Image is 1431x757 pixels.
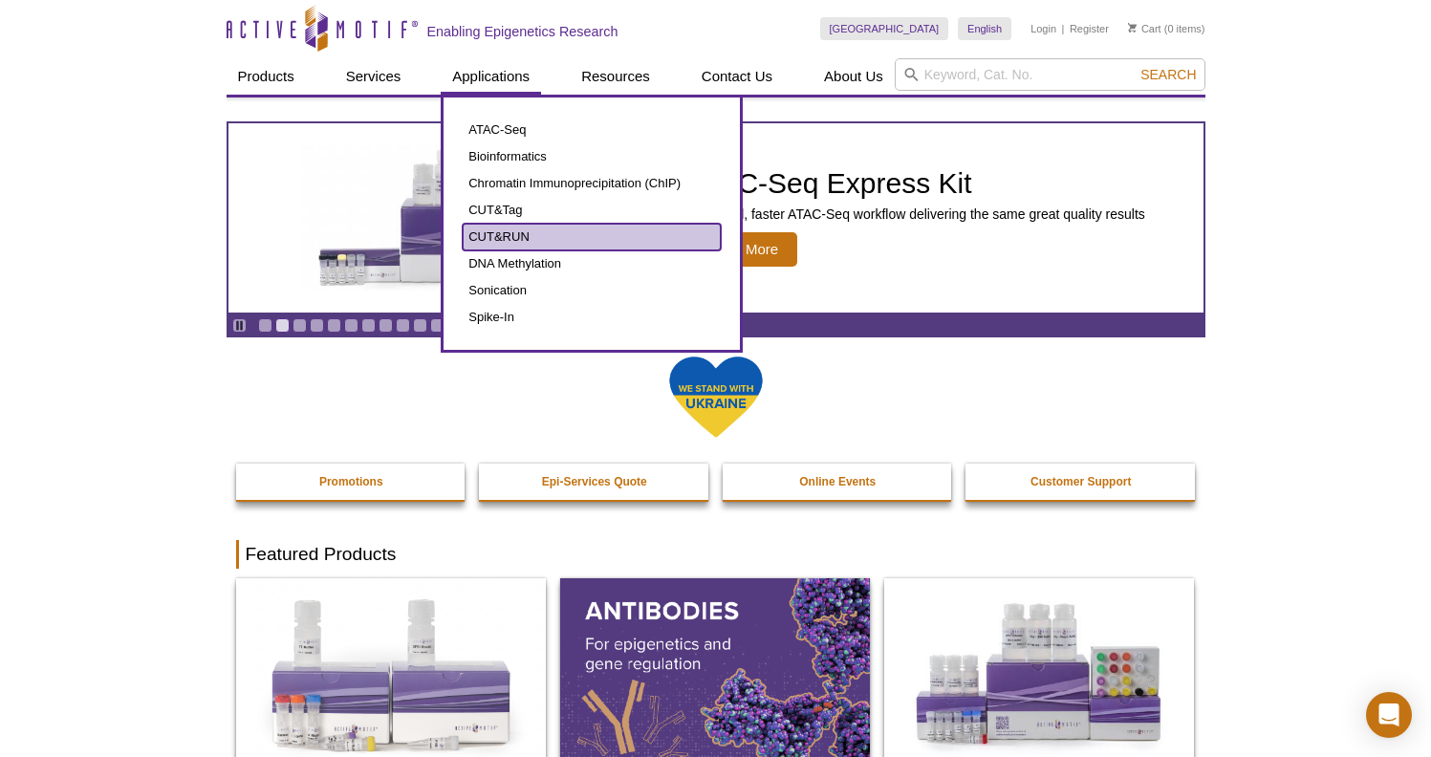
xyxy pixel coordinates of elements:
[895,58,1205,91] input: Keyword, Cat. No.
[1030,22,1056,35] a: Login
[319,475,383,488] strong: Promotions
[228,123,1203,313] a: ATAC-Seq Express Kit ATAC-Seq Express Kit Simplified, faster ATAC-Seq workflow delivering the sam...
[335,58,413,95] a: Services
[1062,17,1065,40] li: |
[1366,692,1412,738] div: Open Intercom Messenger
[799,475,876,488] strong: Online Events
[427,23,618,40] h2: Enabling Epigenetics Research
[258,318,272,333] a: Go to slide 1
[668,355,764,440] img: We Stand With Ukraine
[1070,22,1109,35] a: Register
[1135,66,1202,83] button: Search
[1030,475,1131,488] strong: Customer Support
[820,17,949,40] a: [GEOGRAPHIC_DATA]
[290,145,605,291] img: ATAC-Seq Express Kit
[1140,67,1196,82] span: Search
[293,318,307,333] a: Go to slide 3
[430,318,444,333] a: Go to slide 11
[463,304,721,331] a: Spike-In
[227,58,306,95] a: Products
[813,58,895,95] a: About Us
[441,58,541,95] a: Applications
[463,224,721,250] a: CUT&RUN
[236,540,1196,569] h2: Featured Products
[228,123,1203,313] article: ATAC-Seq Express Kit
[965,464,1197,500] a: Customer Support
[958,17,1011,40] a: English
[690,58,784,95] a: Contact Us
[236,464,467,500] a: Promotions
[463,143,721,170] a: Bioinformatics
[344,318,358,333] a: Go to slide 6
[463,250,721,277] a: DNA Methylation
[413,318,427,333] a: Go to slide 10
[310,318,324,333] a: Go to slide 4
[479,464,710,500] a: Epi-Services Quote
[463,170,721,197] a: Chromatin Immunoprecipitation (ChIP)
[1128,17,1205,40] li: (0 items)
[463,277,721,304] a: Sonication
[327,318,341,333] a: Go to slide 5
[686,205,1145,223] p: Simplified, faster ATAC-Seq workflow delivering the same great quality results
[570,58,661,95] a: Resources
[1128,22,1161,35] a: Cart
[379,318,393,333] a: Go to slide 8
[396,318,410,333] a: Go to slide 9
[463,197,721,224] a: CUT&Tag
[275,318,290,333] a: Go to slide 2
[686,169,1145,198] h2: ATAC-Seq Express Kit
[1128,23,1137,32] img: Your Cart
[542,475,647,488] strong: Epi-Services Quote
[463,117,721,143] a: ATAC-Seq
[361,318,376,333] a: Go to slide 7
[723,464,954,500] a: Online Events
[232,318,247,333] a: Toggle autoplay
